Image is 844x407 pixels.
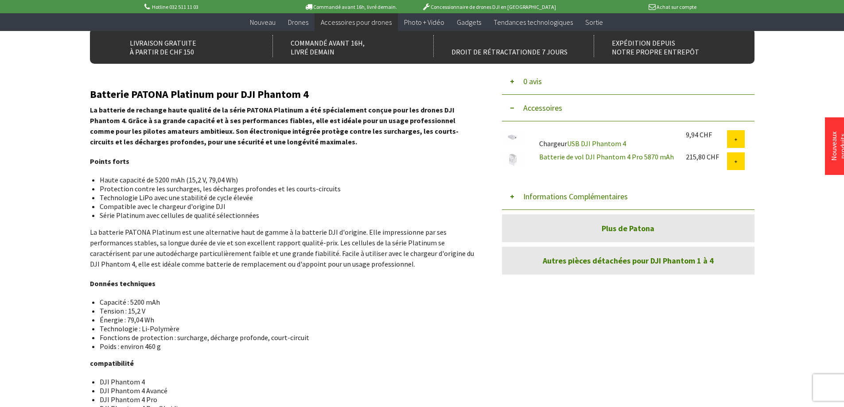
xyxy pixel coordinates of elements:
font: Commandé avant 16h, livré demain. [313,4,397,10]
font: 0 avis [523,76,542,86]
font: notre propre entrepôt [612,47,699,56]
button: 0 avis [502,68,755,95]
font: La batterie de rechange haute qualité de la série PATONA Platinum a été spécialement conçue pour ... [90,105,459,146]
font: Sortie [585,18,603,27]
a: Gadgets [451,13,487,31]
font: Capacité : 5200 mAh [100,298,160,306]
a: Autres pièces détachées pour DJI Phantom 1 à 4 [502,247,755,275]
a: USB DJI Phantom 4 [567,139,626,148]
font: Expédition depuis [612,39,675,47]
font: DJI Phantom 4 Avancé [100,386,167,395]
a: Plus de Patona [502,214,755,242]
font: Fonctions de protection : surcharge, décharge profonde, court-circuit [100,333,309,342]
a: Drones [282,13,315,31]
a: Batterie de vol DJI Phantom 4 Pro 5870 mAh [539,152,674,161]
font: Poids : environ 460 g [100,342,161,351]
font: Protection contre les surcharges, les décharges profondes et les courts-circuits [100,184,341,193]
a: Photo + Vidéo [398,13,451,31]
font: Gadgets [457,18,481,27]
font: DJI Phantom 4 [100,377,145,386]
a: Nouveau [244,13,282,31]
font: à partir de CHF 150 [130,47,194,56]
font: Photo + Vidéo [404,18,444,27]
font: Plus de Patona [602,223,654,233]
font: 9,94 CHF [686,130,712,139]
font: Drones [288,18,308,27]
font: Chargeur [539,139,567,148]
font: Tendances technologiques [494,18,573,27]
a: Tendances technologiques [487,13,579,31]
font: Autres pièces détachées pour DJI Phantom 1 à 4 [543,256,714,266]
font: DJI Phantom 4 Pro [100,395,157,404]
button: Accessoires [502,95,755,121]
font: 215,80 CHF [686,152,719,161]
button: Informations Complémentaires [502,183,755,210]
font: Hotline 032 511 11 03 [152,4,198,10]
font: Livraison gratuite [130,39,196,47]
font: de 7 jours [532,47,568,56]
font: droit de rétractation [451,47,532,56]
font: Accessoires pour drones [321,18,392,27]
font: Nouveau [250,18,276,27]
font: Données techniques [90,279,156,288]
font: Haute capacité de 5200 mAh (15,2 V, 79,04 Wh) [100,175,238,184]
font: Accessoires [523,103,562,113]
font: livré demain [291,47,334,56]
font: Batterie PATONA Platinum pour DJI Phantom 4 [90,87,309,101]
font: La batterie PATONA Platinum est une alternative haut de gamme à la batterie DJI d'origine. Elle i... [90,228,474,268]
img: Chargeur USB DJI Phantom 4 [502,130,524,145]
font: Technologie : Li-Polymère [100,324,179,333]
a: Sortie [579,13,609,31]
a: Accessoires pour drones [315,13,398,31]
font: Technologie LiPo avec une stabilité de cycle élevée [100,193,253,202]
font: Informations Complémentaires [523,191,628,202]
font: Concessionnaire de drones DJI en [GEOGRAPHIC_DATA] [431,4,556,10]
font: Tension : 15,2 V [100,306,145,315]
font: Commandé avant 16h, [291,39,365,47]
font: Achat sur compte [657,4,696,10]
font: Énergie : 79,04 Wh [100,315,154,324]
font: Points forts [90,157,129,166]
font: compatibilité [90,359,134,368]
font: Compatible avec le chargeur d'origine DJI [100,202,226,211]
img: Batterie de vol DJI Phantom 4 Pro 5870 mAh [502,152,524,167]
font: Série Platinum avec cellules de qualité sélectionnées [100,211,259,220]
